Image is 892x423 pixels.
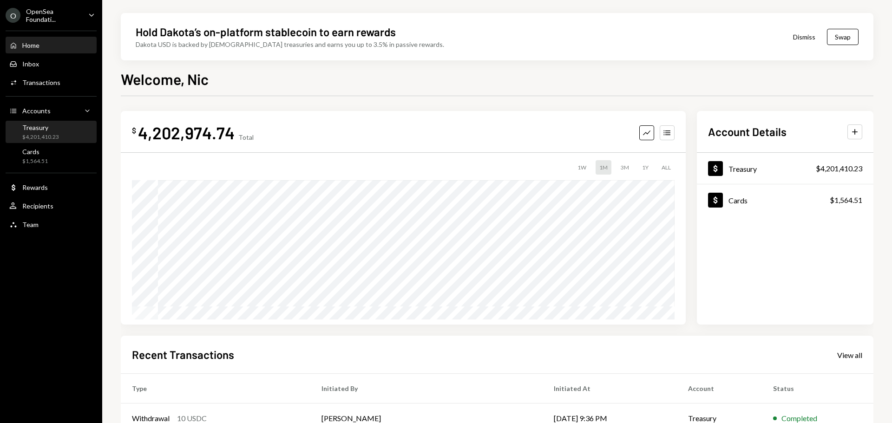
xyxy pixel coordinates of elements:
[638,160,652,175] div: 1Y
[6,102,97,119] a: Accounts
[22,60,39,68] div: Inbox
[697,184,873,215] a: Cards$1,564.51
[677,374,762,403] th: Account
[762,374,873,403] th: Status
[26,7,81,23] div: OpenSea Foundati...
[22,202,53,210] div: Recipients
[837,350,862,360] a: View all
[132,347,234,362] h2: Recent Transactions
[22,148,48,156] div: Cards
[22,124,59,131] div: Treasury
[728,196,748,205] div: Cards
[22,41,39,49] div: Home
[816,163,862,174] div: $4,201,410.23
[22,133,59,141] div: $4,201,410.23
[781,26,827,48] button: Dismiss
[132,126,136,135] div: $
[6,74,97,91] a: Transactions
[697,153,873,184] a: Treasury$4,201,410.23
[22,221,39,228] div: Team
[6,145,97,167] a: Cards$1,564.51
[708,124,787,139] h2: Account Details
[830,195,862,206] div: $1,564.51
[617,160,633,175] div: 3M
[543,374,677,403] th: Initiated At
[574,160,590,175] div: 1W
[138,122,235,143] div: 4,202,974.74
[22,78,60,86] div: Transactions
[837,351,862,360] div: View all
[22,183,48,191] div: Rewards
[6,216,97,233] a: Team
[658,160,675,175] div: ALL
[310,374,543,403] th: Initiated By
[6,55,97,72] a: Inbox
[22,157,48,165] div: $1,564.51
[136,39,444,49] div: Dakota USD is backed by [DEMOGRAPHIC_DATA] treasuries and earns you up to 3.5% in passive rewards.
[6,37,97,53] a: Home
[728,164,757,173] div: Treasury
[136,24,396,39] div: Hold Dakota’s on-platform stablecoin to earn rewards
[6,8,20,23] div: O
[6,197,97,214] a: Recipients
[238,133,254,141] div: Total
[596,160,611,175] div: 1M
[22,107,51,115] div: Accounts
[121,374,310,403] th: Type
[827,29,859,45] button: Swap
[121,70,209,88] h1: Welcome, Nic
[6,179,97,195] a: Rewards
[6,121,97,143] a: Treasury$4,201,410.23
